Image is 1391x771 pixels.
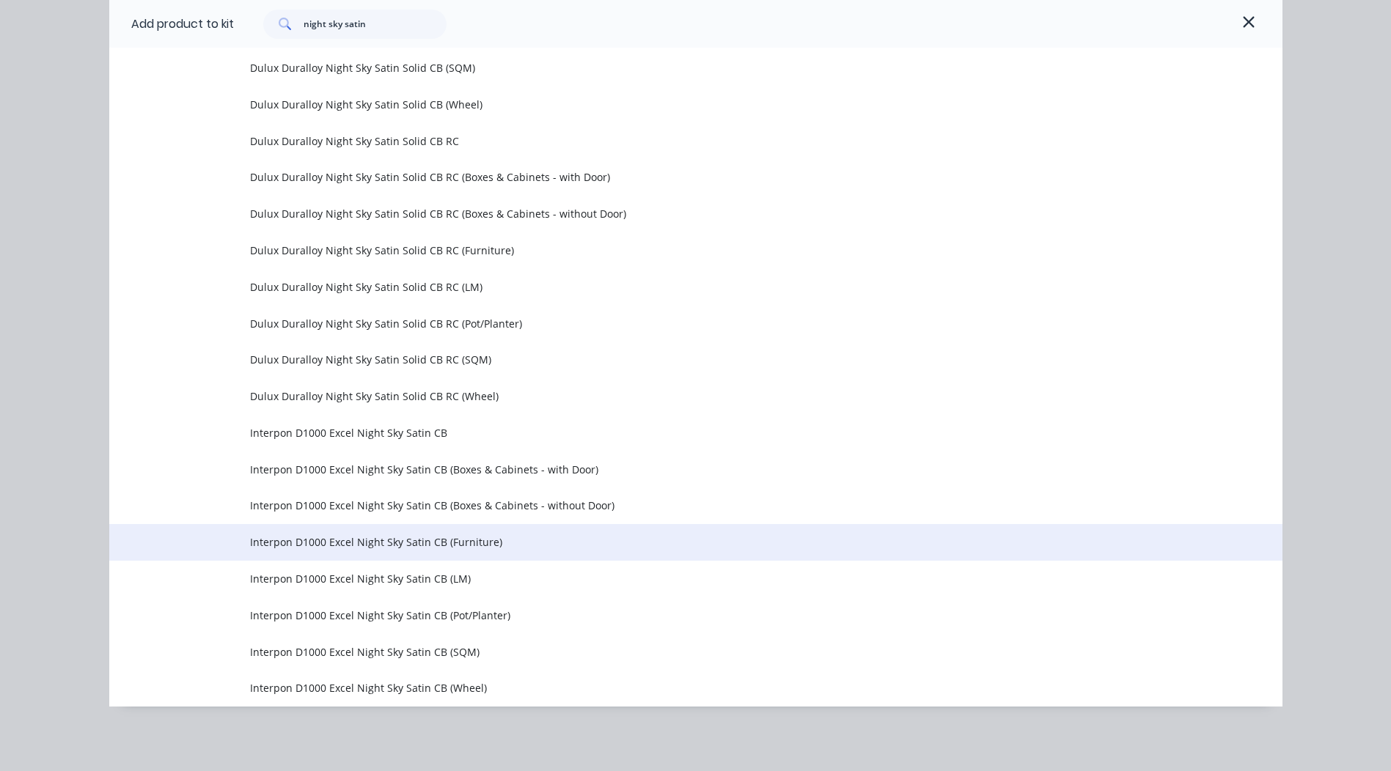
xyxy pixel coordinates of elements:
span: Dulux Duralloy Night Sky Satin Solid CB RC [250,133,1076,149]
span: Interpon D1000 Excel Night Sky Satin CB (LM) [250,571,1076,586]
span: Dulux Duralloy Night Sky Satin Solid CB RC (LM) [250,279,1076,295]
span: Dulux Duralloy Night Sky Satin Solid CB RC (Pot/Planter) [250,316,1076,331]
span: Interpon D1000 Excel Night Sky Satin CB (Pot/Planter) [250,608,1076,623]
span: Dulux Duralloy Night Sky Satin Solid CB RC (Boxes & Cabinets - with Door) [250,169,1076,185]
span: Dulux Duralloy Night Sky Satin Solid CB RC (Boxes & Cabinets - without Door) [250,206,1076,221]
span: Interpon D1000 Excel Night Sky Satin CB (Boxes & Cabinets - with Door) [250,462,1076,477]
span: Dulux Duralloy Night Sky Satin Solid CB RC (Wheel) [250,388,1076,404]
span: Interpon D1000 Excel Night Sky Satin CB [250,425,1076,440]
input: Search... [304,10,447,39]
span: Interpon D1000 Excel Night Sky Satin CB (SQM) [250,644,1076,660]
span: Interpon D1000 Excel Night Sky Satin CB (Wheel) [250,680,1076,696]
span: Interpon D1000 Excel Night Sky Satin CB (Boxes & Cabinets - without Door) [250,498,1076,513]
span: Dulux Duralloy Night Sky Satin Solid CB (Wheel) [250,97,1076,112]
span: Dulux Duralloy Night Sky Satin Solid CB RC (SQM) [250,352,1076,367]
span: Dulux Duralloy Night Sky Satin Solid CB (SQM) [250,60,1076,75]
span: Dulux Duralloy Night Sky Satin Solid CB RC (Furniture) [250,243,1076,258]
span: Interpon D1000 Excel Night Sky Satin CB (Furniture) [250,534,1076,550]
div: Add product to kit [131,15,234,33]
